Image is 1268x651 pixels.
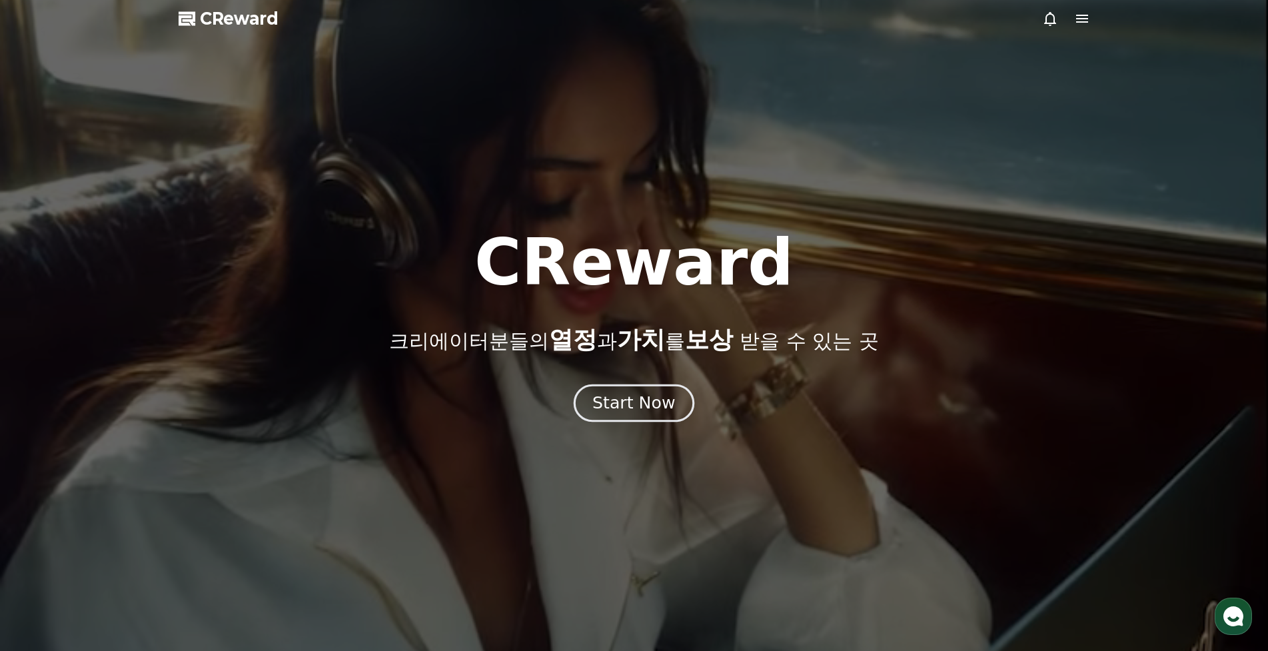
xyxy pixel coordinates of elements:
span: 보상 [685,326,733,353]
span: 대화 [122,443,138,454]
a: Start Now [576,398,692,411]
span: 열정 [549,326,597,353]
div: Start Now [592,392,675,414]
a: CReward [179,8,279,29]
span: CReward [200,8,279,29]
p: 크리에이터분들의 과 를 받을 수 있는 곳 [389,326,878,353]
span: 가치 [617,326,665,353]
a: 대화 [88,422,172,456]
h1: CReward [474,231,794,295]
a: 설정 [172,422,256,456]
a: 홈 [4,422,88,456]
span: 홈 [42,442,50,453]
span: 설정 [206,442,222,453]
button: Start Now [574,384,694,422]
